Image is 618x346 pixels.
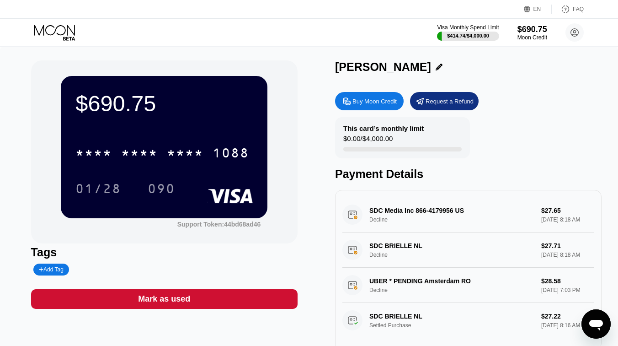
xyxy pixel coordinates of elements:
div: Buy Moon Credit [335,92,404,110]
div: Visa Monthly Spend Limit [437,24,499,31]
div: Moon Credit [517,34,547,41]
div: Buy Moon Credit [352,97,397,105]
div: Request a Refund [410,92,479,110]
div: EN [524,5,552,14]
div: EN [533,6,541,12]
div: FAQ [573,6,584,12]
div: This card’s monthly limit [343,124,424,132]
div: 01/28 [75,183,121,197]
div: Visa Monthly Spend Limit$414.74/$4,000.00 [437,24,499,41]
div: 1088 [213,147,249,162]
div: Add Tag [33,264,69,276]
div: Tags [31,246,298,259]
div: Request a Refund [426,97,474,105]
div: 090 [148,183,175,197]
div: $690.75Moon Credit [517,25,547,41]
div: Mark as used [138,294,190,304]
div: Support Token:44bd68ad46 [177,221,261,228]
div: 01/28 [69,177,128,200]
div: Mark as used [31,289,298,309]
div: FAQ [552,5,584,14]
div: Support Token: 44bd68ad46 [177,221,261,228]
div: 090 [141,177,182,200]
div: $690.75 [517,25,547,34]
div: [PERSON_NAME] [335,60,431,74]
div: Add Tag [39,266,64,273]
iframe: Button to launch messaging window [581,309,611,339]
div: Payment Details [335,168,602,181]
div: $0.00 / $4,000.00 [343,135,393,147]
div: $690.75 [75,91,253,116]
div: $414.74 / $4,000.00 [447,33,489,38]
